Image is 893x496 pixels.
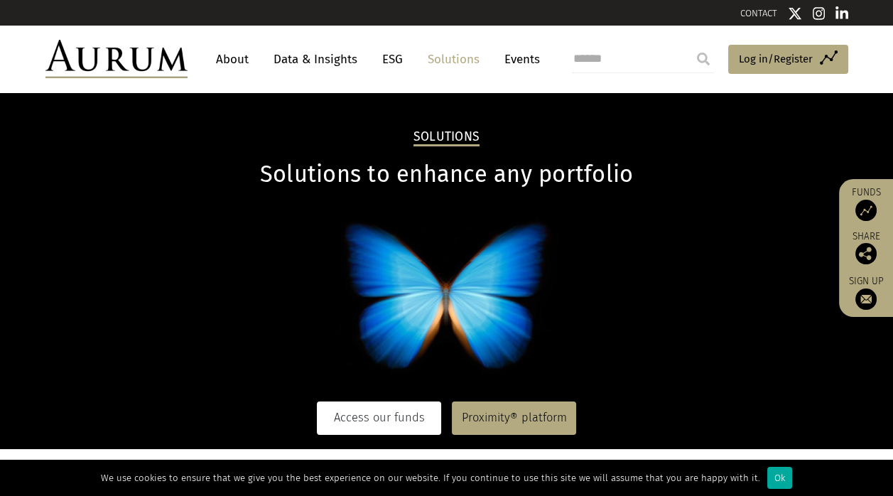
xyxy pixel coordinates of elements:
a: Funds [846,186,886,221]
a: Proximity® platform [452,401,576,434]
a: Sign up [846,275,886,310]
a: CONTACT [740,8,777,18]
img: Share this post [855,243,877,264]
span: Log in/Register [739,50,813,68]
h2: Solutions [413,129,480,146]
a: ESG [375,46,410,72]
div: Ok [767,467,792,489]
a: About [209,46,256,72]
a: Events [497,46,540,72]
img: Aurum [45,40,188,78]
img: Twitter icon [788,6,802,21]
input: Submit [689,45,718,73]
a: Solutions [421,46,487,72]
img: Instagram icon [813,6,826,21]
h1: Solutions to enhance any portfolio [45,161,848,188]
a: Access our funds [317,401,441,434]
a: Log in/Register [728,45,848,75]
div: Share [846,232,886,264]
a: Data & Insights [266,46,364,72]
img: Linkedin icon [835,6,848,21]
img: Sign up to our newsletter [855,289,877,310]
img: Access Funds [855,200,877,221]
